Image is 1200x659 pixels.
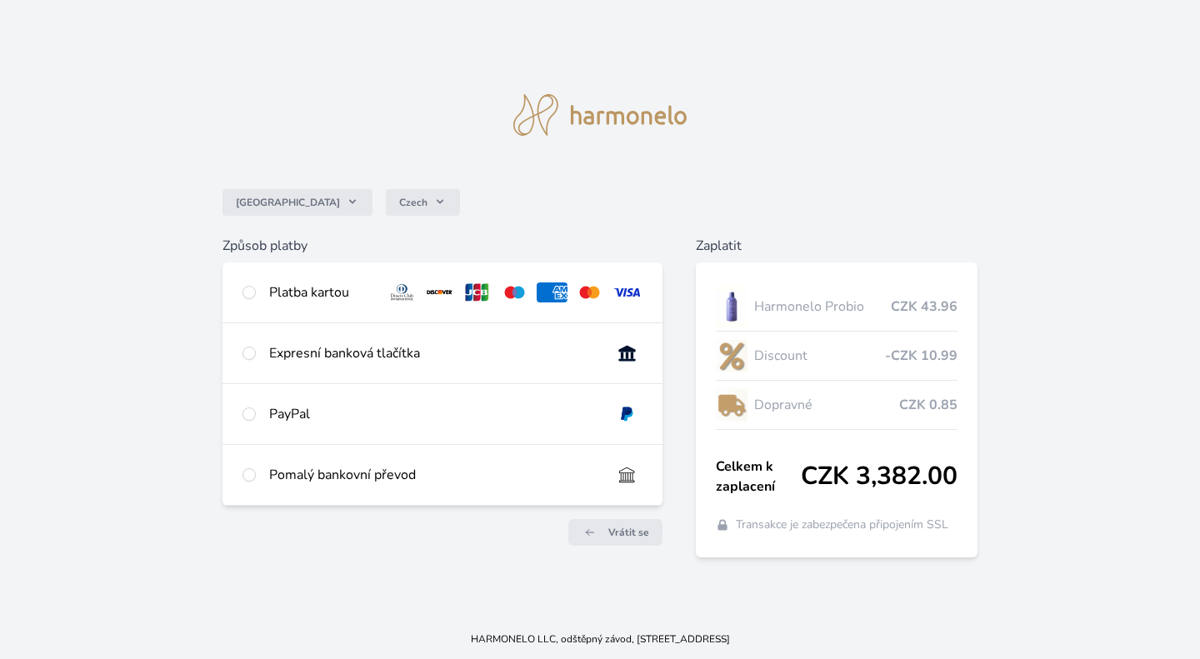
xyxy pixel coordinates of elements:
img: maestro.svg [499,282,530,302]
span: Dopravné [754,395,900,415]
img: onlineBanking_CZ.svg [612,343,642,363]
img: amex.svg [537,282,567,302]
span: Harmonelo Probio [754,297,892,317]
div: PayPal [269,404,598,424]
h6: Zaplatit [696,236,978,256]
img: CLEAN_PROBIO_se_stinem_x-lo.jpg [716,286,747,327]
img: discount-lo.png [716,335,747,377]
img: discover.svg [424,282,455,302]
img: diners.svg [387,282,417,302]
img: visa.svg [612,282,642,302]
a: Vrátit se [568,519,662,546]
img: bankTransfer_IBAN.svg [612,465,642,485]
span: Czech [399,196,427,209]
span: Vrátit se [608,526,649,539]
img: jcb.svg [462,282,492,302]
button: [GEOGRAPHIC_DATA] [222,189,372,216]
img: mc.svg [574,282,605,302]
img: logo.svg [513,94,687,136]
span: Transakce je zabezpečena připojením SSL [736,517,948,533]
img: paypal.svg [612,404,642,424]
button: Czech [386,189,460,216]
span: Celkem k zaplacení [716,457,802,497]
h6: Způsob platby [222,236,662,256]
span: CZK 43.96 [891,297,957,317]
span: CZK 3,382.00 [801,462,957,492]
span: CZK 0.85 [899,395,957,415]
div: Expresní banková tlačítka [269,343,598,363]
span: Discount [754,346,886,366]
div: Pomalý bankovní převod [269,465,598,485]
div: Platba kartou [269,282,374,302]
span: -CZK 10.99 [885,346,957,366]
img: delivery-lo.png [716,384,747,426]
span: [GEOGRAPHIC_DATA] [236,196,340,209]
